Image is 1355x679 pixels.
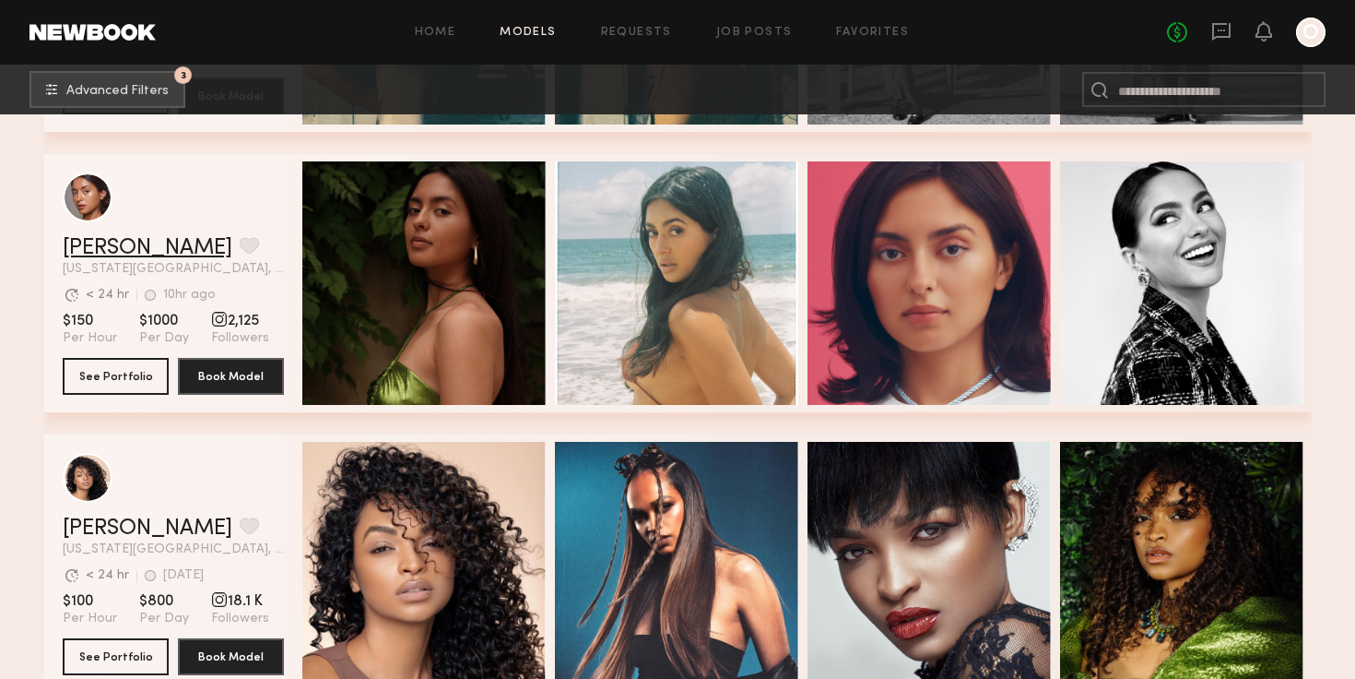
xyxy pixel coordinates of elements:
[63,312,117,330] span: $150
[29,71,185,108] button: 3Advanced Filters
[86,569,129,582] div: < 24 hr
[63,543,284,556] span: [US_STATE][GEOGRAPHIC_DATA], [GEOGRAPHIC_DATA]
[415,27,456,39] a: Home
[163,289,216,302] div: 10hr ago
[63,237,232,259] a: [PERSON_NAME]
[211,312,269,330] span: 2,125
[66,85,169,98] span: Advanced Filters
[63,263,284,276] span: [US_STATE][GEOGRAPHIC_DATA], [GEOGRAPHIC_DATA]
[63,518,232,540] a: [PERSON_NAME]
[63,358,169,395] button: See Portfolio
[139,611,189,627] span: Per Day
[211,611,269,627] span: Followers
[63,638,169,675] button: See Portfolio
[63,330,117,347] span: Per Hour
[500,27,556,39] a: Models
[178,358,284,395] button: Book Model
[211,592,269,611] span: 18.1 K
[63,592,117,611] span: $100
[139,592,189,611] span: $800
[836,27,909,39] a: Favorites
[716,27,793,39] a: Job Posts
[601,27,672,39] a: Requests
[139,312,189,330] span: $1000
[63,611,117,627] span: Per Hour
[1296,18,1326,47] a: O
[181,71,186,79] span: 3
[163,569,204,582] div: [DATE]
[211,330,269,347] span: Followers
[139,330,189,347] span: Per Day
[86,289,129,302] div: < 24 hr
[178,638,284,675] button: Book Model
